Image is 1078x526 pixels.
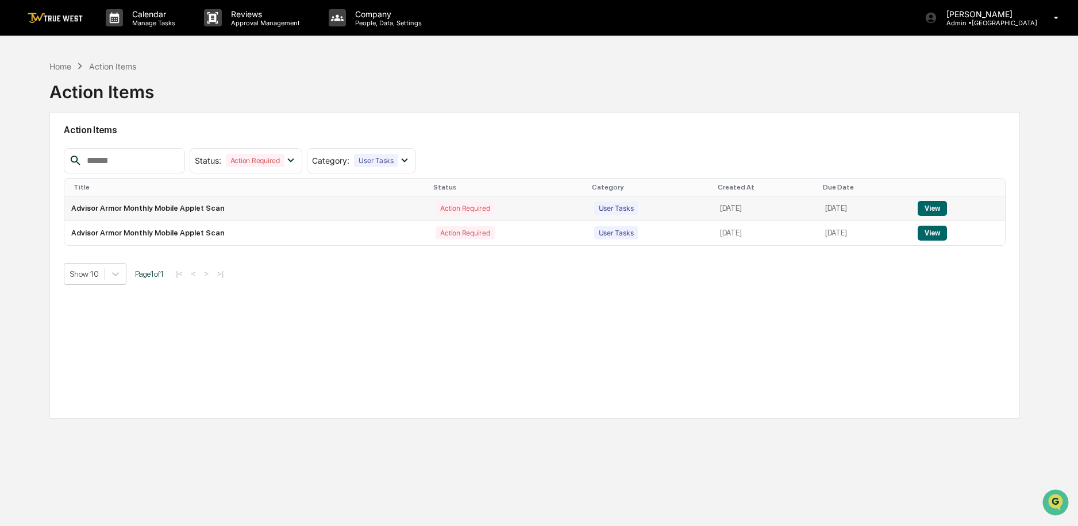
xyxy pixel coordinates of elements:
[74,183,424,191] div: Title
[64,221,429,245] td: Advisor Armor Monthly Mobile Applet Scan
[172,269,186,279] button: |<
[7,140,79,161] a: 🖐️Preclearance
[83,146,93,155] div: 🗄️
[214,269,227,279] button: >|
[39,99,145,109] div: We're available if you need us!
[64,196,429,221] td: Advisor Armor Monthly Mobile Applet Scan
[123,19,181,27] p: Manage Tasks
[222,19,306,27] p: Approval Management
[346,19,428,27] p: People, Data, Settings
[592,183,709,191] div: Category
[23,145,74,156] span: Preclearance
[918,204,947,212] a: View
[201,269,212,279] button: >
[226,154,284,167] div: Action Required
[11,88,32,109] img: 1746055101610-c473b297-6a78-478c-a979-82029cc54cd1
[346,9,428,19] p: Company
[436,202,494,215] div: Action Required
[818,221,911,245] td: [DATE]
[135,269,164,279] span: Page 1 of 1
[823,183,906,191] div: Due Date
[81,194,139,203] a: Powered byPylon
[818,196,911,221] td: [DATE]
[114,195,139,203] span: Pylon
[312,156,349,165] span: Category :
[713,221,818,245] td: [DATE]
[89,61,136,71] div: Action Items
[937,19,1037,27] p: Admin • [GEOGRAPHIC_DATA]
[594,226,638,239] div: User Tasks
[23,167,72,178] span: Data Lookup
[713,196,818,221] td: [DATE]
[64,125,1005,136] h2: Action Items
[123,9,181,19] p: Calendar
[95,145,143,156] span: Attestations
[28,13,83,24] img: logo
[937,9,1037,19] p: [PERSON_NAME]
[918,229,947,237] a: View
[49,61,71,71] div: Home
[433,183,582,191] div: Status
[1041,488,1072,519] iframe: Open customer support
[79,140,147,161] a: 🗄️Attestations
[436,226,494,239] div: Action Required
[594,202,638,215] div: User Tasks
[718,183,814,191] div: Created At
[222,9,306,19] p: Reviews
[7,162,77,183] a: 🔎Data Lookup
[918,201,947,216] button: View
[11,146,21,155] div: 🖐️
[188,269,199,279] button: <
[11,24,209,42] p: How can we help?
[49,72,154,102] div: Action Items
[195,156,221,165] span: Status :
[195,91,209,105] button: Start new chat
[11,168,21,177] div: 🔎
[354,154,398,167] div: User Tasks
[918,226,947,241] button: View
[39,88,188,99] div: Start new chat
